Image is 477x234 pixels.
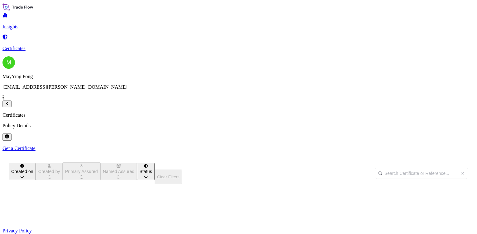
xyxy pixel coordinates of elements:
p: [EMAIL_ADDRESS][PERSON_NAME][DOMAIN_NAME] [2,84,475,90]
button: createdOn Filter options [9,163,36,180]
a: Certificates [2,35,475,51]
input: Search Certificate or Reference... [375,168,468,179]
p: Primary Assured [65,168,98,175]
p: Certificates [2,46,475,51]
button: distributor Filter options [63,162,100,180]
a: Get a Certificate [2,146,475,151]
p: Status [139,168,152,175]
p: Clear Filters [157,175,180,179]
p: Policy Details [2,123,475,129]
p: Insights [2,24,475,30]
button: createdBy Filter options [36,163,63,180]
a: Insights [2,13,475,30]
button: Clear Filters [155,170,182,185]
p: Created by [38,168,60,175]
button: cargoOwner Filter options [100,163,137,180]
span: M [7,59,11,66]
p: Created on [11,168,33,175]
p: Named Assured [103,168,135,175]
p: Certificates [2,112,475,118]
p: MayYing Pong [2,74,475,79]
button: certificateStatus Filter options [137,163,155,180]
a: Privacy Policy [2,228,475,234]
